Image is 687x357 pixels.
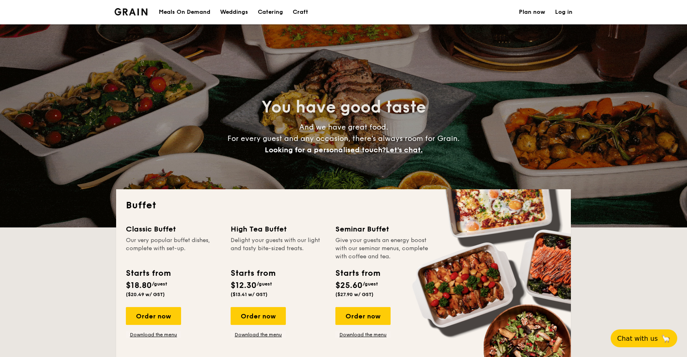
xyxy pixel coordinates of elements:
a: Logotype [114,8,147,15]
div: Order now [335,307,391,325]
span: And we have great food. For every guest and any occasion, there’s always room for Grain. [227,123,460,154]
span: $25.60 [335,281,363,290]
span: ($20.49 w/ GST) [126,292,165,297]
a: Download the menu [335,331,391,338]
div: Starts from [126,267,170,279]
a: Download the menu [231,331,286,338]
span: 🦙 [661,334,671,343]
span: ($27.90 w/ GST) [335,292,374,297]
img: Grain [114,8,147,15]
span: You have good taste [261,97,426,117]
span: ($13.41 w/ GST) [231,292,268,297]
span: /guest [152,281,167,287]
div: Seminar Buffet [335,223,430,235]
span: $18.80 [126,281,152,290]
span: /guest [257,281,272,287]
div: Order now [231,307,286,325]
div: Starts from [335,267,380,279]
div: Delight your guests with our light and tasty bite-sized treats. [231,236,326,261]
span: $12.30 [231,281,257,290]
div: Our very popular buffet dishes, complete with set-up. [126,236,221,261]
div: Order now [126,307,181,325]
a: Download the menu [126,331,181,338]
div: Starts from [231,267,275,279]
span: /guest [363,281,378,287]
div: High Tea Buffet [231,223,326,235]
div: Give your guests an energy boost with our seminar menus, complete with coffee and tea. [335,236,430,261]
h2: Buffet [126,199,561,212]
span: Chat with us [617,335,658,342]
button: Chat with us🦙 [611,329,677,347]
span: Looking for a personalised touch? [265,145,386,154]
span: Let's chat. [386,145,423,154]
div: Classic Buffet [126,223,221,235]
